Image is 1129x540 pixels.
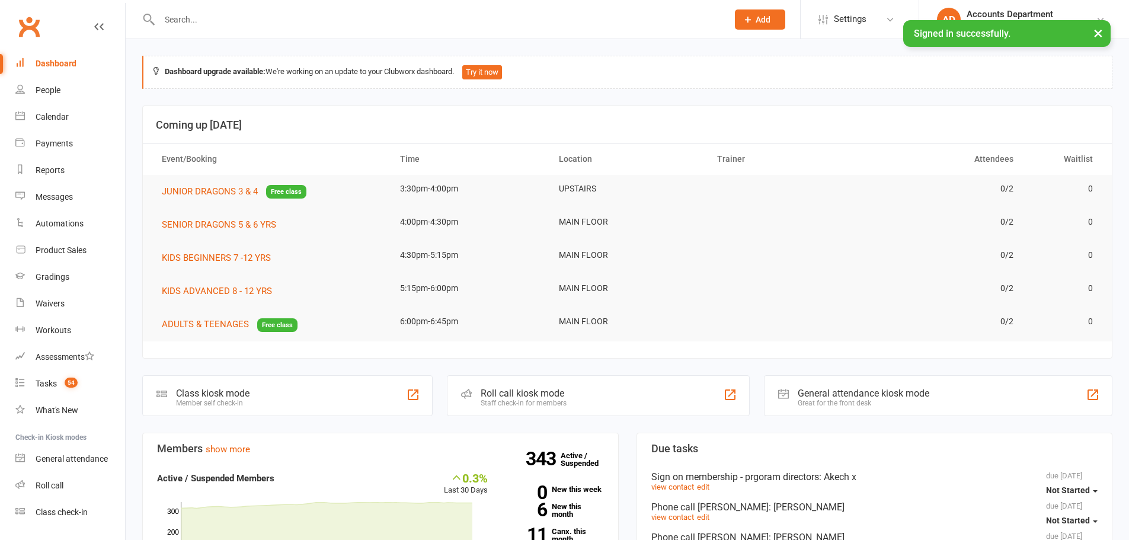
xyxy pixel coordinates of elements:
[651,513,694,522] a: view contact
[36,85,60,95] div: People
[36,325,71,335] div: Workouts
[266,185,306,199] span: Free class
[142,56,1112,89] div: We're working on an update to your Clubworx dashboard.
[548,175,707,203] td: UPSTAIRS
[15,237,125,264] a: Product Sales
[548,241,707,269] td: MAIN FLOOR
[865,144,1024,174] th: Attendees
[865,208,1024,236] td: 0/2
[162,284,280,298] button: KIDS ADVANCED 8 - 12 YRS
[506,501,547,519] strong: 6
[36,352,94,362] div: Assessments
[15,499,125,526] a: Class kiosk mode
[389,274,548,302] td: 5:15pm-6:00pm
[36,481,63,490] div: Roll call
[162,319,249,330] span: ADULTS & TEENAGES
[1024,208,1104,236] td: 0
[548,208,707,236] td: MAIN FLOOR
[444,471,488,497] div: Last 30 Days
[651,443,1098,455] h3: Due tasks
[15,210,125,237] a: Automations
[1024,308,1104,335] td: 0
[462,65,502,79] button: Try it now
[651,483,694,491] a: view contact
[15,157,125,184] a: Reports
[176,388,250,399] div: Class kiosk mode
[865,274,1024,302] td: 0/2
[389,175,548,203] td: 3:30pm-4:00pm
[798,399,929,407] div: Great for the front desk
[36,59,76,68] div: Dashboard
[1024,241,1104,269] td: 0
[156,119,1099,131] h3: Coming up [DATE]
[697,483,709,491] a: edit
[1024,274,1104,302] td: 0
[15,184,125,210] a: Messages
[389,241,548,269] td: 4:30pm-5:15pm
[15,264,125,290] a: Gradings
[15,344,125,370] a: Assessments
[967,9,1096,20] div: Accounts Department
[36,272,69,282] div: Gradings
[506,485,604,493] a: 0New this week
[481,388,567,399] div: Roll call kiosk mode
[36,405,78,415] div: What's New
[36,379,57,388] div: Tasks
[914,28,1010,39] span: Signed in successfully.
[651,471,1098,483] div: Sign on membership - prgoram directors
[157,473,274,484] strong: Active / Suspended Members
[548,144,707,174] th: Location
[15,370,125,397] a: Tasks 54
[162,251,279,265] button: KIDS BEGINNERS 7 -12 YRS
[865,241,1024,269] td: 0/2
[156,11,719,28] input: Search...
[506,503,604,518] a: 6New this month
[15,50,125,77] a: Dashboard
[36,299,65,308] div: Waivers
[526,450,561,468] strong: 343
[15,446,125,472] a: General attendance kiosk mode
[1046,485,1090,495] span: Not Started
[697,513,709,522] a: edit
[1046,480,1098,501] button: Not Started
[506,484,547,501] strong: 0
[561,443,613,476] a: 343Active / Suspended
[151,144,389,174] th: Event/Booking
[15,130,125,157] a: Payments
[834,6,866,33] span: Settings
[162,218,284,232] button: SENIOR DRAGONS 5 & 6 YRS
[865,175,1024,203] td: 0/2
[389,308,548,335] td: 6:00pm-6:45pm
[1024,144,1104,174] th: Waitlist
[756,15,770,24] span: Add
[14,12,44,41] a: Clubworx
[15,104,125,130] a: Calendar
[206,444,250,455] a: show more
[36,507,88,517] div: Class check-in
[865,308,1024,335] td: 0/2
[15,317,125,344] a: Workouts
[162,286,272,296] span: KIDS ADVANCED 8 - 12 YRS
[36,139,73,148] div: Payments
[165,67,266,76] strong: Dashboard upgrade available:
[1024,175,1104,203] td: 0
[257,318,298,332] span: Free class
[162,186,258,197] span: JUNIOR DRAGONS 3 & 4
[798,388,929,399] div: General attendance kiosk mode
[162,184,306,199] button: JUNIOR DRAGONS 3 & 4Free class
[1046,516,1090,525] span: Not Started
[1088,20,1109,46] button: ×
[444,471,488,484] div: 0.3%
[735,9,785,30] button: Add
[36,165,65,175] div: Reports
[36,454,108,464] div: General attendance
[15,77,125,104] a: People
[36,245,87,255] div: Product Sales
[967,20,1096,30] div: ATI Midvale / [GEOGRAPHIC_DATA]
[162,253,271,263] span: KIDS BEGINNERS 7 -12 YRS
[176,399,250,407] div: Member self check-in
[36,219,84,228] div: Automations
[548,308,707,335] td: MAIN FLOOR
[1046,510,1098,532] button: Not Started
[15,290,125,317] a: Waivers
